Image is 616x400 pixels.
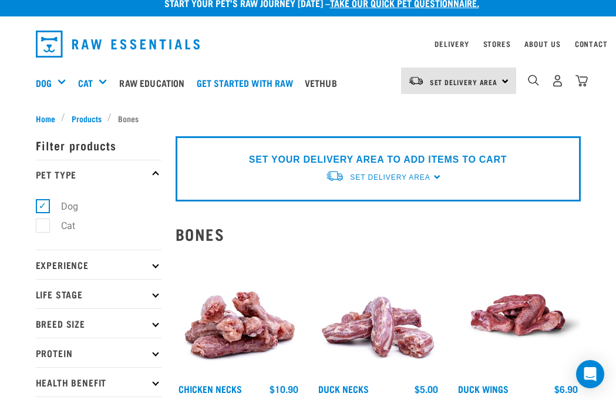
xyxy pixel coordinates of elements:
a: Dog [36,76,52,90]
a: Duck Necks [318,386,369,391]
span: Set Delivery Area [430,80,498,84]
div: $10.90 [270,384,298,394]
a: Chicken Necks [179,386,242,391]
a: Stores [483,42,511,46]
span: Set Delivery Area [350,173,430,181]
img: Raw Essentials Logo [36,31,200,58]
a: Products [65,112,107,125]
p: Protein [36,338,161,367]
nav: dropdown navigation [26,26,590,62]
span: Home [36,112,55,125]
p: Pet Type [36,160,161,189]
a: Cat [78,76,93,90]
a: Get started with Raw [194,59,302,106]
img: home-icon-1@2x.png [528,75,539,86]
img: Pile Of Duck Necks For Pets [315,252,441,378]
p: Filter products [36,130,161,160]
p: Health Benefit [36,367,161,396]
a: Home [36,112,62,125]
img: home-icon@2x.png [575,75,588,87]
img: Pile Of Chicken Necks For Pets [176,252,301,378]
nav: breadcrumbs [36,112,581,125]
a: Vethub [302,59,346,106]
img: van-moving.png [408,76,424,86]
div: Open Intercom Messenger [576,360,604,388]
a: About Us [524,42,560,46]
div: $6.90 [554,384,578,394]
a: Duck Wings [458,386,509,391]
label: Dog [42,199,83,214]
h2: Bones [176,225,581,243]
img: user.png [551,75,564,87]
label: Cat [42,219,80,233]
p: Life Stage [36,279,161,308]
span: Products [72,112,102,125]
div: $5.00 [415,384,438,394]
a: Contact [575,42,608,46]
p: Experience [36,250,161,279]
a: Raw Education [116,59,193,106]
img: Raw Essentials Duck Wings Raw Meaty Bones For Pets [455,252,581,378]
p: Breed Size [36,308,161,338]
p: SET YOUR DELIVERY AREA TO ADD ITEMS TO CART [249,153,507,167]
a: Delivery [435,42,469,46]
img: van-moving.png [325,170,344,182]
